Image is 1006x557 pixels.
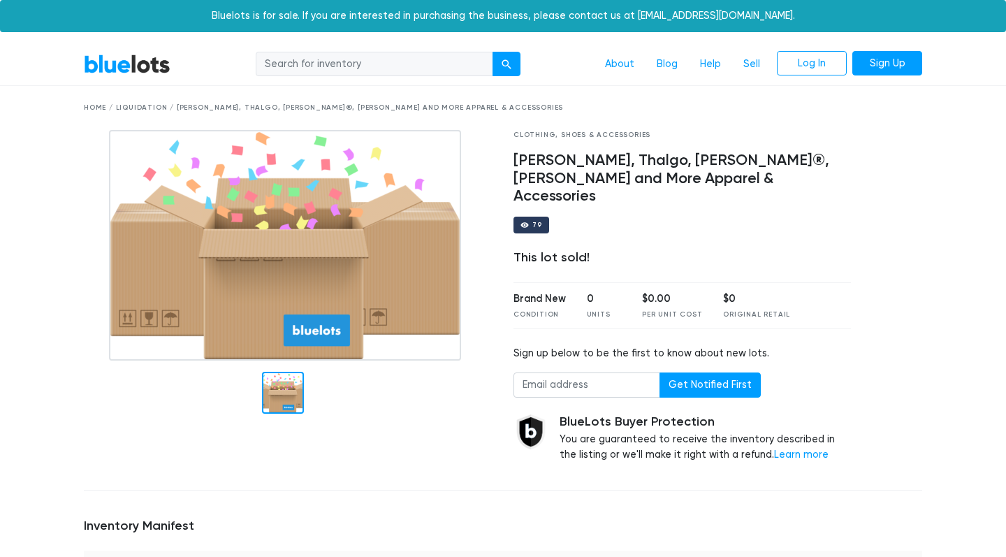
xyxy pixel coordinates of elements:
[513,291,566,307] div: Brand New
[84,103,922,113] div: Home / Liquidation / [PERSON_NAME], Thalgo, [PERSON_NAME]®, [PERSON_NAME] and More Apparel & Acce...
[84,519,922,534] h5: Inventory Manifest
[732,51,771,78] a: Sell
[560,414,851,430] h5: BlueLots Buyer Protection
[587,310,622,320] div: Units
[513,130,851,140] div: Clothing, Shoes & Accessories
[594,51,646,78] a: About
[642,310,702,320] div: Per Unit Cost
[777,51,847,76] a: Log In
[560,414,851,463] div: You are guaranteed to receive the inventory described in the listing or we'll make it right with ...
[513,152,851,206] h4: [PERSON_NAME], Thalgo, [PERSON_NAME]®, [PERSON_NAME] and More Apparel & Accessories
[587,291,622,307] div: 0
[642,291,702,307] div: $0.00
[84,54,170,74] a: BlueLots
[256,52,493,77] input: Search for inventory
[109,130,461,361] img: box_graphic.png
[532,222,542,229] div: 79
[513,346,851,361] div: Sign up below to be the first to know about new lots.
[513,414,548,449] img: buyer_protection_shield-3b65640a83011c7d3ede35a8e5a80bfdfaa6a97447f0071c1475b91a4b0b3d01.png
[689,51,732,78] a: Help
[513,372,660,398] input: Email address
[513,250,851,266] div: This lot sold!
[659,372,761,398] button: Get Notified First
[646,51,689,78] a: Blog
[723,310,790,320] div: Original Retail
[513,310,566,320] div: Condition
[852,51,922,76] a: Sign Up
[723,291,790,307] div: $0
[774,449,829,461] a: Learn more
